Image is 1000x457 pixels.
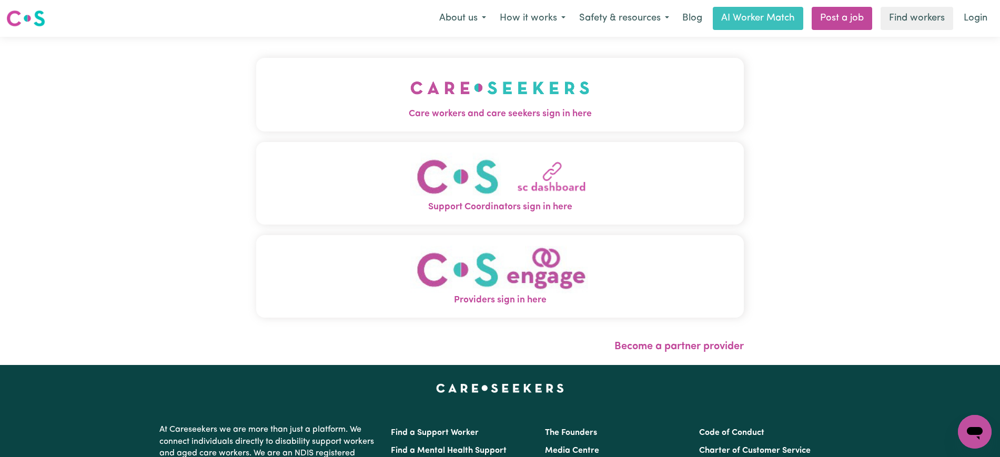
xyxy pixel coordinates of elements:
a: The Founders [545,429,597,437]
a: Post a job [812,7,872,30]
button: How it works [493,7,572,29]
button: Support Coordinators sign in here [256,142,744,225]
a: Careseekers logo [6,6,45,31]
a: Media Centre [545,446,599,455]
a: Login [957,7,994,30]
span: Support Coordinators sign in here [256,200,744,214]
a: Careseekers home page [436,384,564,392]
a: Charter of Customer Service [699,446,811,455]
a: AI Worker Match [713,7,803,30]
a: Code of Conduct [699,429,764,437]
button: About us [432,7,493,29]
a: Become a partner provider [614,341,744,352]
a: Find workers [881,7,953,30]
button: Providers sign in here [256,235,744,318]
span: Providers sign in here [256,293,744,307]
a: Blog [676,7,709,30]
img: Careseekers logo [6,9,45,28]
button: Safety & resources [572,7,676,29]
button: Care workers and care seekers sign in here [256,58,744,131]
iframe: Button to launch messaging window [958,415,992,449]
a: Find a Support Worker [391,429,479,437]
span: Care workers and care seekers sign in here [256,107,744,121]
